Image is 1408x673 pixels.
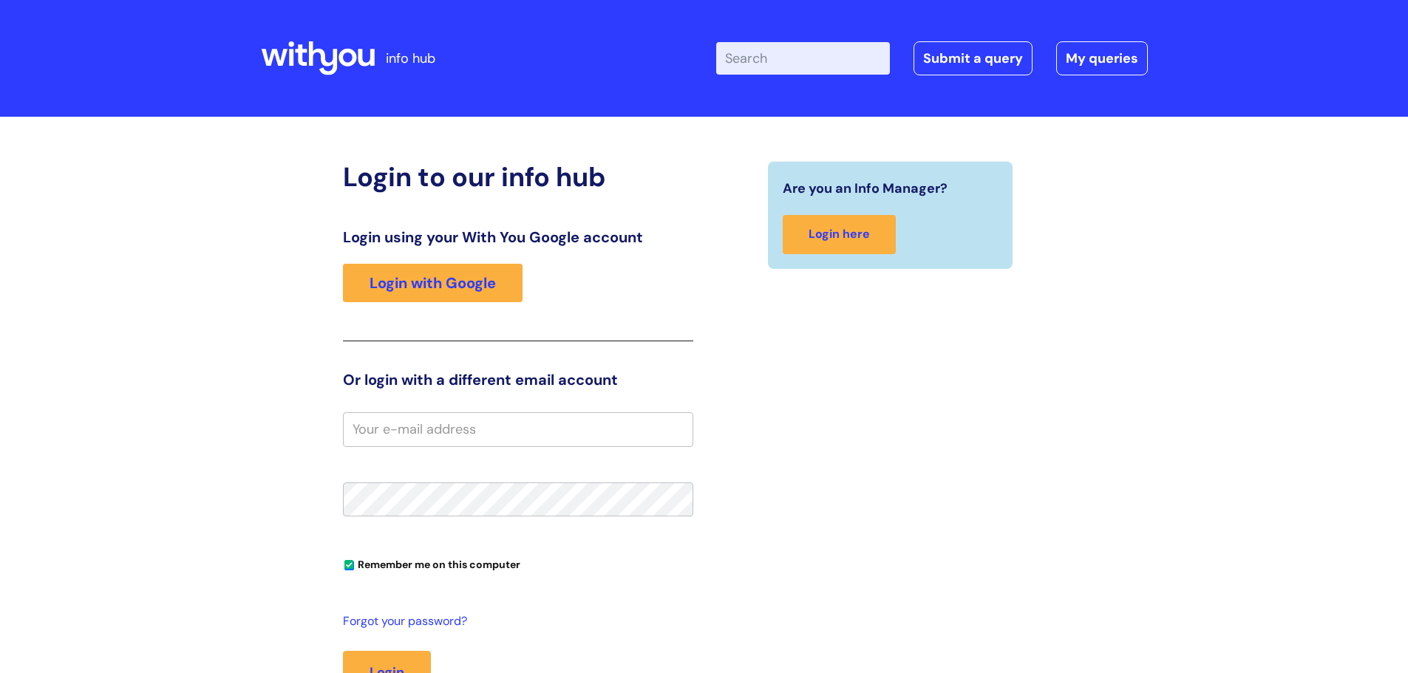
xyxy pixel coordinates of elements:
a: My queries [1056,41,1148,75]
a: Submit a query [914,41,1033,75]
input: Search [716,42,890,75]
h2: Login to our info hub [343,161,693,193]
input: Your e-mail address [343,412,693,446]
label: Remember me on this computer [343,555,520,571]
h3: Login using your With You Google account [343,228,693,246]
input: Remember me on this computer [344,561,354,570]
a: Login with Google [343,264,523,302]
p: info hub [386,47,435,70]
div: You can uncheck this option if you're logging in from a shared device [343,552,693,575]
a: Forgot your password? [343,611,686,632]
span: Are you an Info Manager? [783,177,948,200]
h3: Or login with a different email account [343,371,693,389]
a: Login here [783,215,896,254]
